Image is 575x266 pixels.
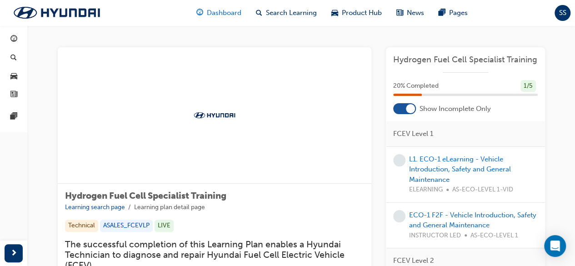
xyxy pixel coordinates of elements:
[420,104,491,114] span: Show Incomplete Only
[409,155,511,184] a: L1. ECO-1 eLearning - Vehicle Introduction, Safety and General Maintenance
[407,8,424,18] span: News
[544,235,566,257] div: Open Intercom Messenger
[409,231,461,241] span: INSTRUCTOR LED
[196,7,203,19] span: guage-icon
[439,7,445,19] span: pages-icon
[10,113,17,121] span: pages-icon
[342,8,382,18] span: Product Hub
[452,185,513,195] span: AS-ECO-LEVEL 1-VID
[393,81,439,91] span: 20 % Completed
[256,7,262,19] span: search-icon
[331,7,338,19] span: car-icon
[396,7,403,19] span: news-icon
[449,8,468,18] span: Pages
[555,5,570,21] button: SS
[65,203,125,211] a: Learning search page
[409,211,536,230] a: ECO-1 F2F - Vehicle Introduction, Safety and General Maintenance
[155,220,174,232] div: LIVE
[190,110,240,120] img: Trak
[10,248,17,259] span: next-icon
[409,185,443,195] span: ELEARNING
[65,191,226,201] span: Hydrogen Fuel Cell Specialist Training
[189,4,249,22] a: guage-iconDashboard
[324,4,389,22] a: car-iconProduct Hub
[393,154,405,166] span: learningRecordVerb_NONE-icon
[393,129,433,139] span: FCEV Level 1
[393,210,405,222] span: learningRecordVerb_NONE-icon
[10,72,17,80] span: car-icon
[207,8,241,18] span: Dashboard
[10,54,17,62] span: search-icon
[10,91,17,99] span: news-icon
[389,4,431,22] a: news-iconNews
[431,4,475,22] a: pages-iconPages
[559,8,566,18] span: SS
[393,256,434,266] span: FCEV Level 2
[10,35,17,44] span: guage-icon
[100,220,153,232] div: ASALES_FCEVLP
[134,202,205,213] li: Learning plan detail page
[520,80,536,92] div: 1 / 5
[5,3,109,22] img: Trak
[393,55,538,65] a: Hydrogen Fuel Cell Specialist Training
[470,231,518,241] span: AS-ECO-LEVEL 1
[65,220,98,232] div: Technical
[249,4,324,22] a: search-iconSearch Learning
[266,8,317,18] span: Search Learning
